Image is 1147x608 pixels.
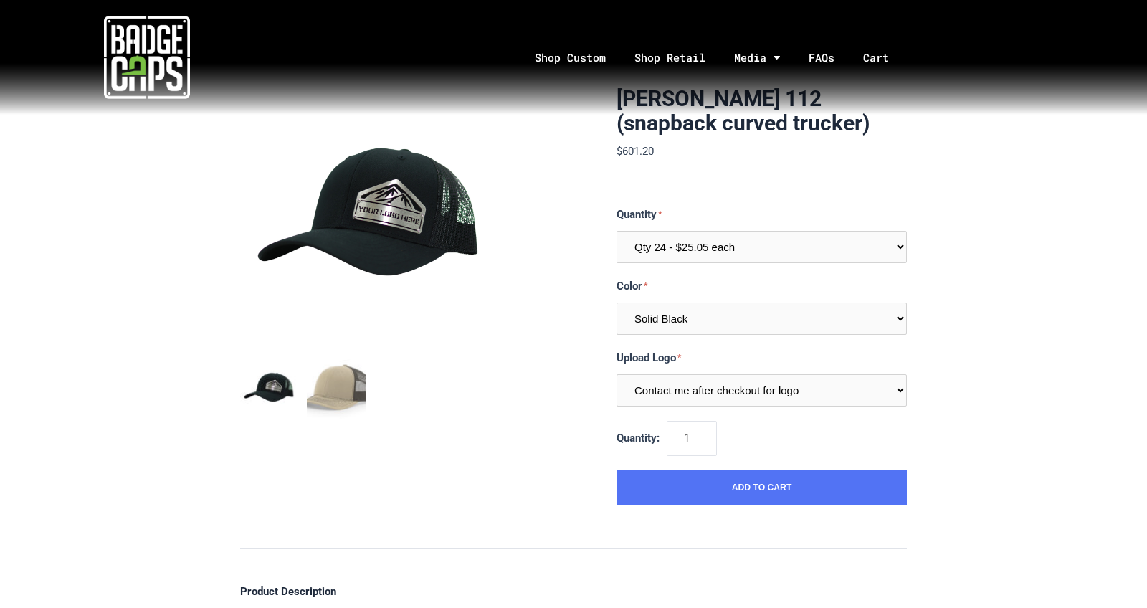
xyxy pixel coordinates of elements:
[617,432,660,445] span: Quantity:
[720,20,794,95] a: Media
[240,87,505,352] img: BadgeCaps - Richardson 112
[617,349,907,367] label: Upload Logo
[620,20,720,95] a: Shop Retail
[617,206,907,224] label: Quantity
[1075,539,1147,608] div: Widget de chat
[240,359,300,419] img: BadgeCaps - Richardson 112
[794,20,849,95] a: FAQs
[617,470,907,506] button: Add to Cart
[240,585,907,598] h4: Product Description
[617,145,654,158] span: $601.20
[307,359,366,419] button: mark as featured image
[617,87,907,136] h1: [PERSON_NAME] 112 (snapback curved trucker)
[1075,539,1147,608] iframe: Chat Widget
[104,14,190,100] img: badgecaps white logo with green acccent
[617,277,907,295] label: Color
[520,20,620,95] a: Shop Custom
[295,20,1147,95] nav: Menu
[240,359,300,419] button: mark as featured image
[849,20,921,95] a: Cart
